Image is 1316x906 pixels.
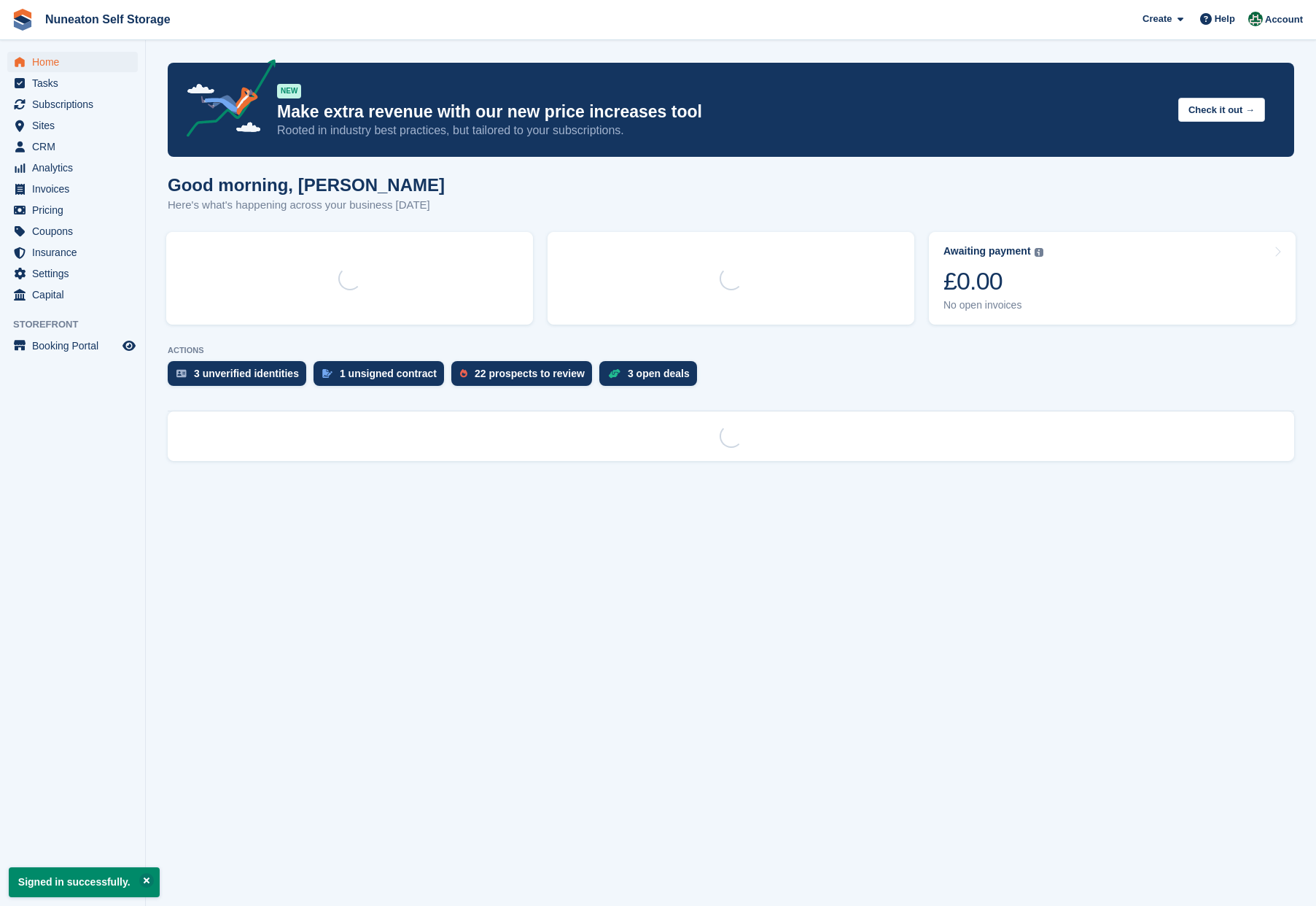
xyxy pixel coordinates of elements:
span: Storefront [13,317,145,332]
a: 22 prospects to review [451,361,599,393]
img: contract_signature_icon-13c848040528278c33f63329250d36e43548de30e8caae1d1a13099fd9432cc5.svg [322,369,332,378]
span: Home [32,52,120,72]
a: menu [7,221,138,241]
span: Subscriptions [32,94,120,115]
span: Create [1142,12,1172,26]
div: No open invoices [943,299,1043,311]
span: Invoices [32,179,120,199]
a: 1 unsigned contract [314,361,451,393]
p: Rooted in industry best practices, but tailored to your subscriptions. [277,123,1167,139]
p: Here's what's happening across your business [DATE] [168,197,445,214]
img: prospect-51fa495bee0391a8d652442698ab0144808aea92771e9ea1ae160a38d050c398.svg [460,369,467,378]
span: Coupons [32,221,120,241]
a: menu [7,136,138,157]
img: price-adjustments-announcement-icon-8257ccfd72463d97f412b2fc003d46551f7dbcb40ab6d574587a9cd5c0d94... [174,59,276,142]
div: 3 unverified identities [194,368,299,379]
button: Check it out → [1178,98,1265,122]
a: menu [7,52,138,72]
div: 22 prospects to review [475,368,585,379]
a: Preview store [120,337,138,355]
div: Awaiting payment [943,245,1031,258]
span: Settings [32,263,120,284]
div: 3 open deals [628,368,690,379]
a: menu [7,115,138,136]
a: menu [7,200,138,220]
img: verify_identity-adf6edd0f0f0b5bbfe63781bf79b02c33cf7c696d77639b501bdc392416b5a36.svg [176,369,187,378]
span: Booking Portal [32,336,120,356]
a: menu [7,284,138,305]
a: 3 open deals [599,361,704,393]
a: menu [7,336,138,356]
div: 1 unsigned contract [340,368,437,379]
span: Capital [32,284,120,305]
img: stora-icon-8386f47178a22dfd0bd8f6a31ec36ba5ce8667c1dd55bd0f319d3a0aa187defe.svg [12,9,34,31]
a: 3 unverified identities [168,361,314,393]
span: Help [1215,12,1235,26]
span: Account [1265,12,1303,27]
span: Tasks [32,73,120,93]
a: menu [7,94,138,115]
span: Analytics [32,158,120,178]
p: Signed in successfully. [9,867,160,897]
a: menu [7,242,138,263]
img: deal-1b604bf984904fb50ccaf53a9ad4b4a5d6e5aea283cecdc64d6e3604feb123c2.svg [608,368,620,379]
span: Pricing [32,200,120,220]
div: £0.00 [943,266,1043,296]
p: Make extra revenue with our new price increases tool [277,101,1167,123]
a: Awaiting payment £0.00 No open invoices [929,232,1296,325]
p: ACTIONS [168,346,1294,355]
a: menu [7,73,138,93]
a: menu [7,158,138,178]
a: Nuneaton Self Storage [39,7,176,31]
img: Amanda [1248,12,1263,26]
span: CRM [32,136,120,157]
div: NEW [277,84,301,98]
img: icon-info-grey-7440780725fd019a000dd9b08b2336e03edf1995a4989e88bcd33f0948082b44.svg [1035,248,1043,257]
span: Sites [32,115,120,136]
a: menu [7,263,138,284]
h1: Good morning, [PERSON_NAME] [168,175,445,195]
span: Insurance [32,242,120,263]
a: menu [7,179,138,199]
